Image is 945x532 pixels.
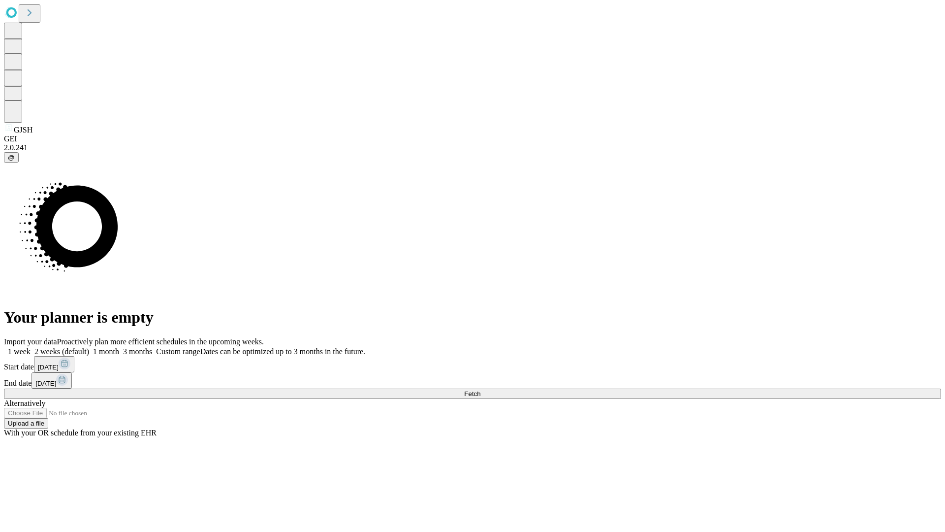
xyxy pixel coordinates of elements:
span: Fetch [464,390,480,398]
span: @ [8,154,15,161]
div: Start date [4,356,941,372]
h1: Your planner is empty [4,308,941,327]
span: GJSH [14,126,32,134]
div: GEI [4,134,941,143]
span: Import your data [4,337,57,346]
span: [DATE] [38,364,59,371]
span: 1 week [8,347,31,356]
button: [DATE] [34,356,74,372]
span: Proactively plan more efficient schedules in the upcoming weeks. [57,337,264,346]
button: [DATE] [31,372,72,389]
button: Fetch [4,389,941,399]
div: End date [4,372,941,389]
span: 2 weeks (default) [34,347,89,356]
span: 3 months [123,347,152,356]
span: [DATE] [35,380,56,387]
button: @ [4,152,19,163]
span: Dates can be optimized up to 3 months in the future. [200,347,365,356]
span: Alternatively [4,399,45,407]
div: 2.0.241 [4,143,941,152]
span: 1 month [93,347,119,356]
button: Upload a file [4,418,48,429]
span: Custom range [156,347,200,356]
span: With your OR schedule from your existing EHR [4,429,157,437]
